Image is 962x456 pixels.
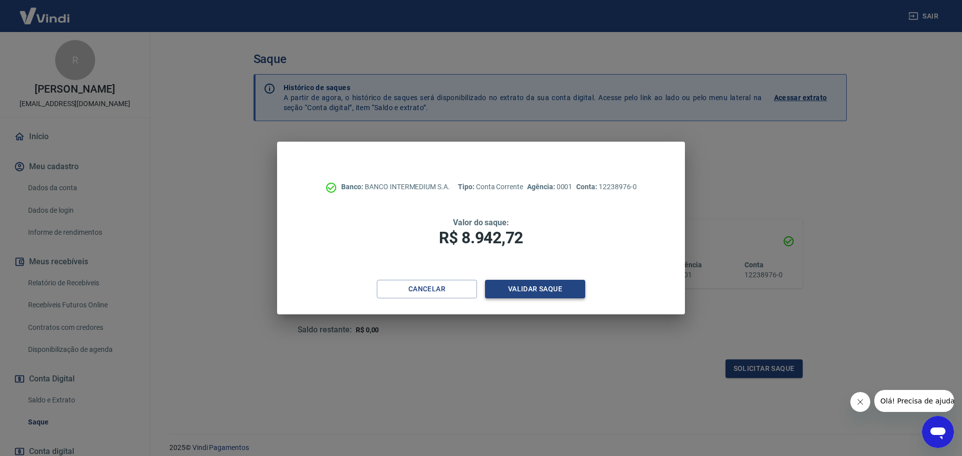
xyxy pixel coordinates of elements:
[576,183,599,191] span: Conta:
[341,182,450,192] p: BANCO INTERMEDIUM S.A.
[458,183,476,191] span: Tipo:
[576,182,636,192] p: 12238976-0
[527,183,557,191] span: Agência:
[874,390,954,412] iframe: Mensagem da empresa
[458,182,523,192] p: Conta Corrente
[439,228,523,247] span: R$ 8.942,72
[922,416,954,448] iframe: Botão para abrir a janela de mensagens
[341,183,365,191] span: Banco:
[485,280,585,298] button: Validar saque
[377,280,477,298] button: Cancelar
[527,182,572,192] p: 0001
[453,218,509,227] span: Valor do saque:
[850,392,870,412] iframe: Fechar mensagem
[6,7,84,15] span: Olá! Precisa de ajuda?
